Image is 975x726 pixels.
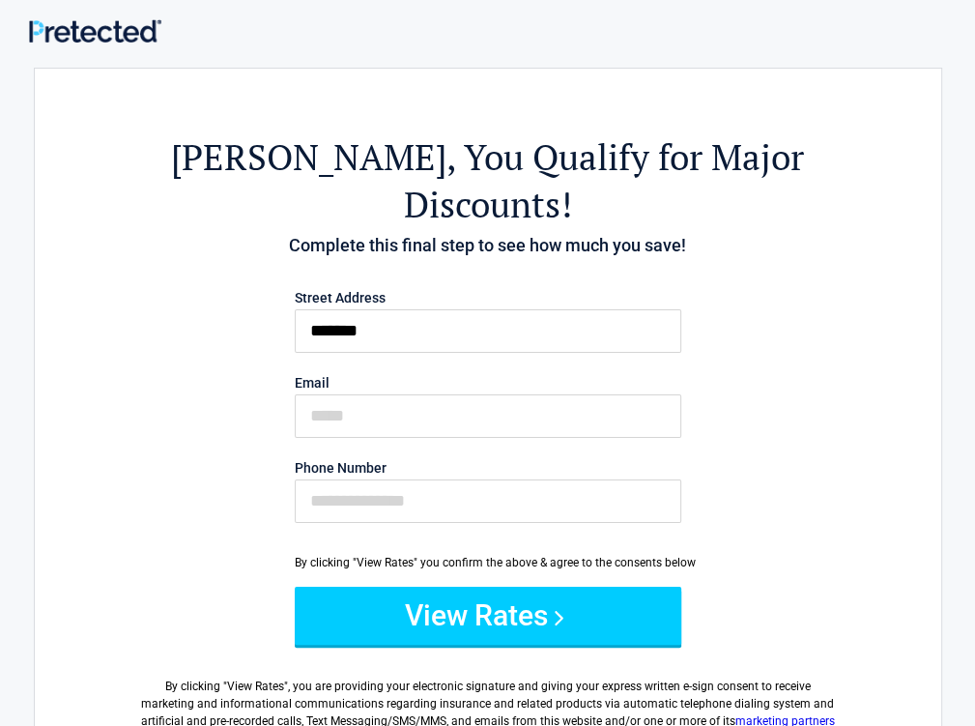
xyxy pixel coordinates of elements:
[295,291,681,305] label: Street Address
[227,680,284,693] span: View Rates
[141,233,835,258] h4: Complete this final step to see how much you save!
[295,554,681,571] div: By clicking "View Rates" you confirm the above & agree to the consents below
[295,587,681,645] button: View Rates
[141,133,835,228] h2: , You Qualify for Major Discounts!
[171,133,446,181] span: [PERSON_NAME]
[295,461,681,475] label: Phone Number
[29,19,161,44] img: Main Logo
[295,376,681,390] label: Email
